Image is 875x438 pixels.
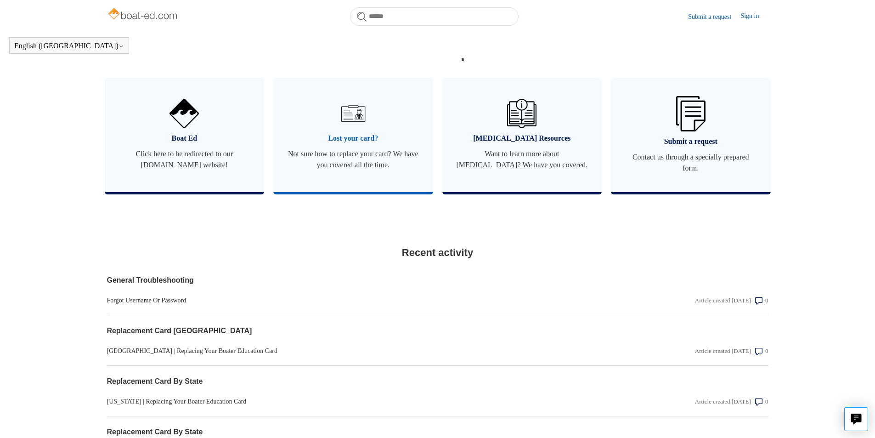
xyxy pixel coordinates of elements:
[456,133,588,144] span: [MEDICAL_DATA] Resources
[107,6,180,24] img: Boat-Ed Help Center home page
[107,397,570,406] a: [US_STATE] | Replacing Your Boater Education Card
[456,148,588,171] span: Want to learn more about [MEDICAL_DATA]? We have you covered.
[105,78,265,192] a: Boat Ed Click here to be redirected to our [DOMAIN_NAME] website!
[107,346,570,356] a: [GEOGRAPHIC_DATA] | Replacing Your Boater Education Card
[287,148,419,171] span: Not sure how to replace your card? We have you covered all the time.
[107,427,570,438] a: Replacement Card By State
[625,152,757,174] span: Contact us through a specially prepared form.
[287,133,419,144] span: Lost your card?
[844,407,868,431] button: Live chat
[611,78,771,192] a: Submit a request Contact us through a specially prepared form.
[14,42,124,50] button: English ([GEOGRAPHIC_DATA])
[119,148,251,171] span: Click here to be redirected to our [DOMAIN_NAME] website!
[337,97,369,130] img: 01HZPCYVT14CG9T703FEE4SFXC
[107,275,570,286] a: General Troubleshooting
[695,397,751,406] div: Article created [DATE]
[695,296,751,305] div: Article created [DATE]
[442,78,602,192] a: [MEDICAL_DATA] Resources Want to learn more about [MEDICAL_DATA]? We have you covered.
[740,11,768,22] a: Sign in
[107,376,570,387] a: Replacement Card By State
[273,78,433,192] a: Lost your card? Not sure how to replace your card? We have you covered all the time.
[107,245,768,260] h2: Recent activity
[169,99,199,128] img: 01HZPCYVNCVF44JPJQE4DN11EA
[676,96,706,131] img: 01HZPCYW3NK71669VZTW7XY4G9
[688,12,740,22] a: Submit a request
[119,133,251,144] span: Boat Ed
[625,136,757,147] span: Submit a request
[107,325,570,336] a: Replacement Card [GEOGRAPHIC_DATA]
[350,7,519,26] input: Search
[507,99,536,128] img: 01HZPCYVZMCNPYXCC0DPA2R54M
[107,296,570,305] a: Forgot Username Or Password
[695,347,751,356] div: Article created [DATE]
